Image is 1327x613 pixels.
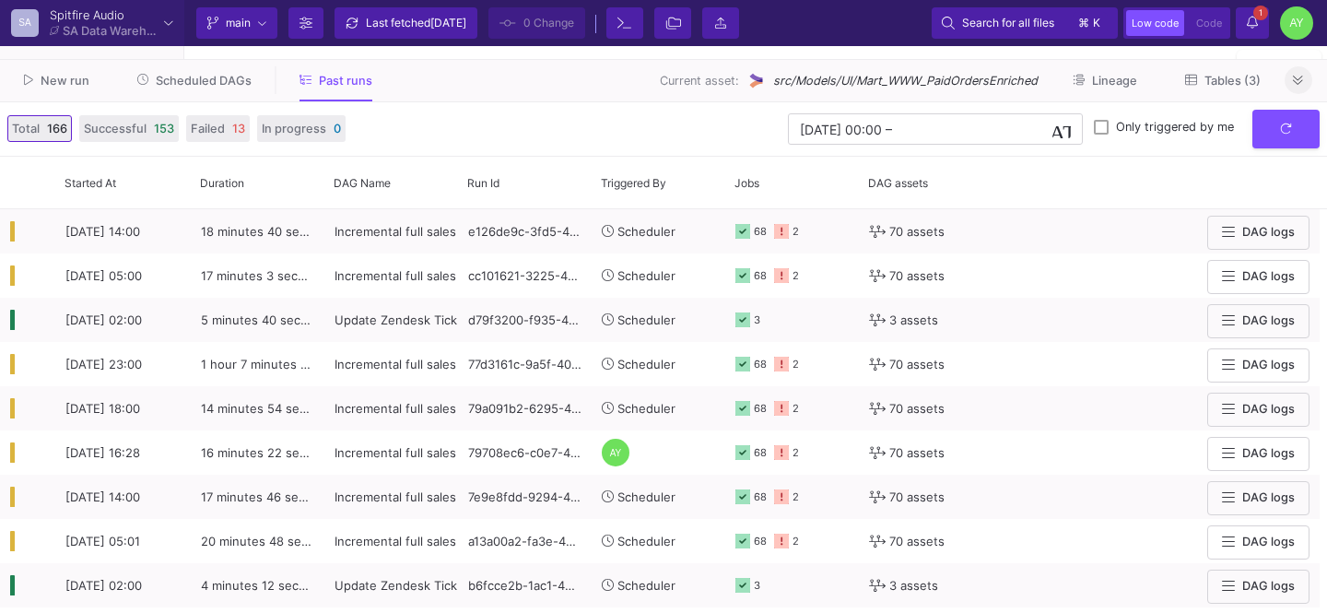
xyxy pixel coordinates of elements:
[793,476,799,519] div: 2
[1196,17,1222,29] span: Code
[84,120,147,137] span: Successful
[65,312,142,327] span: [DATE] 02:00
[201,312,329,327] span: 5 minutes 40 seconds
[65,578,142,593] span: [DATE] 02:00
[602,439,629,466] div: AY
[156,74,252,88] span: Scheduled DAGs
[800,122,882,136] input: Start datetime
[335,489,655,504] span: Incremental full sales import Mon-Sat - CSVs REMOVED
[2,66,112,95] button: New run
[335,534,655,548] span: Incremental full sales import Mon-Sat - CSVs REMOVED
[335,7,477,39] button: Last fetched[DATE]
[335,224,655,239] span: Incremental full sales import Mon-Sat - CSVs REMOVED
[1078,12,1089,34] span: ⌘
[754,299,760,342] div: 3
[754,387,767,430] div: 68
[617,401,675,416] span: Scheduler
[334,176,391,190] span: DAG Name
[1093,12,1100,34] span: k
[458,475,592,519] div: 7e9e8fdd-9294-4582-884d-077cc307bbe0
[200,176,244,190] span: Duration
[47,120,67,137] span: 166
[889,210,945,253] span: 70 assets
[458,298,592,342] div: d79f3200-f935-493c-ae23-89ee01b200ee
[458,519,592,563] div: a13a00a2-fa3e-4ea0-853d-421b38ddcefe
[734,176,759,190] span: Jobs
[335,268,655,283] span: Incremental full sales import Mon-Sat - CSVs REMOVED
[201,357,366,371] span: 1 hour 7 minutes 16 seconds
[65,534,140,548] span: [DATE] 05:01
[335,445,655,460] span: Incremental full sales import Mon-Sat - CSVs REMOVED
[334,120,341,137] span: 0
[889,476,945,519] span: 70 assets
[11,9,39,37] div: SA
[889,299,938,342] span: 3 assets
[335,312,476,327] span: Update Zendesk Tickets
[65,445,140,460] span: [DATE] 16:28
[458,342,592,386] div: 77d3161c-9a5f-404c-9a9a-e09f7e435997
[458,209,592,253] div: e126de9c-3fd5-4bab-9a22-56a7b55f27f2
[617,312,675,327] span: Scheduler
[1073,12,1108,34] button: ⌘k
[79,115,179,142] button: Successful153
[186,115,250,142] button: Failed13
[458,563,592,607] div: b6fcce2b-1ac1-4ed5-bef1-e36e5c2d5ced
[754,476,767,519] div: 68
[65,357,142,371] span: [DATE] 23:00
[335,401,655,416] span: Incremental full sales import Mon-Sat - CSVs REMOVED
[191,120,225,137] span: Failed
[226,9,251,37] span: main
[1242,358,1295,371] span: DAG logs
[793,387,799,430] div: 2
[889,431,945,475] span: 70 assets
[257,115,346,142] button: In progress0
[1051,66,1159,95] button: Lineage
[754,564,760,607] div: 3
[889,343,945,386] span: 70 assets
[793,431,799,475] div: 2
[962,9,1054,37] span: Search for all files
[1242,446,1295,460] span: DAG logs
[746,71,766,90] img: UI Model
[458,253,592,298] div: cc101621-3225-4361-adaf-f4b24bd7dba1
[65,176,116,190] span: Started At
[617,357,675,371] span: Scheduler
[201,534,336,548] span: 20 minutes 48 seconds
[1242,490,1295,504] span: DAG logs
[12,120,40,137] span: Total
[1126,10,1184,36] button: Low code
[65,224,140,239] span: [DATE] 14:00
[458,386,592,430] div: 79a091b2-6295-44f2-b4ec-05baa858ff4c
[754,210,767,253] div: 68
[1280,6,1313,40] div: AY
[1242,402,1295,416] span: DAG logs
[793,210,799,253] div: 2
[201,401,335,416] span: 14 minutes 54 seconds
[932,7,1118,39] button: Search for all files⌘k
[1163,66,1283,95] button: Tables (3)
[793,520,799,563] div: 2
[1207,348,1309,383] button: DAG logs
[617,534,675,548] span: Scheduler
[754,343,767,386] div: 68
[65,401,140,416] span: [DATE] 18:00
[793,254,799,298] div: 2
[201,489,334,504] span: 17 minutes 46 seconds
[115,66,275,95] button: Scheduled DAGs
[617,489,675,504] span: Scheduler
[366,9,466,37] div: Last fetched
[889,520,945,563] span: 70 assets
[430,16,466,29] span: [DATE]
[65,268,142,283] span: [DATE] 05:00
[1116,120,1234,135] span: Only triggered by me
[1207,570,1309,604] button: DAG logs
[1242,535,1295,548] span: DAG logs
[754,520,767,563] div: 68
[1207,481,1309,515] button: DAG logs
[1242,225,1295,239] span: DAG logs
[335,357,655,371] span: Incremental full sales import Mon-Sat - CSVs REMOVED
[277,66,394,95] button: Past runs
[1207,260,1309,294] button: DAG logs
[41,74,89,88] span: New run
[1242,269,1295,283] span: DAG logs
